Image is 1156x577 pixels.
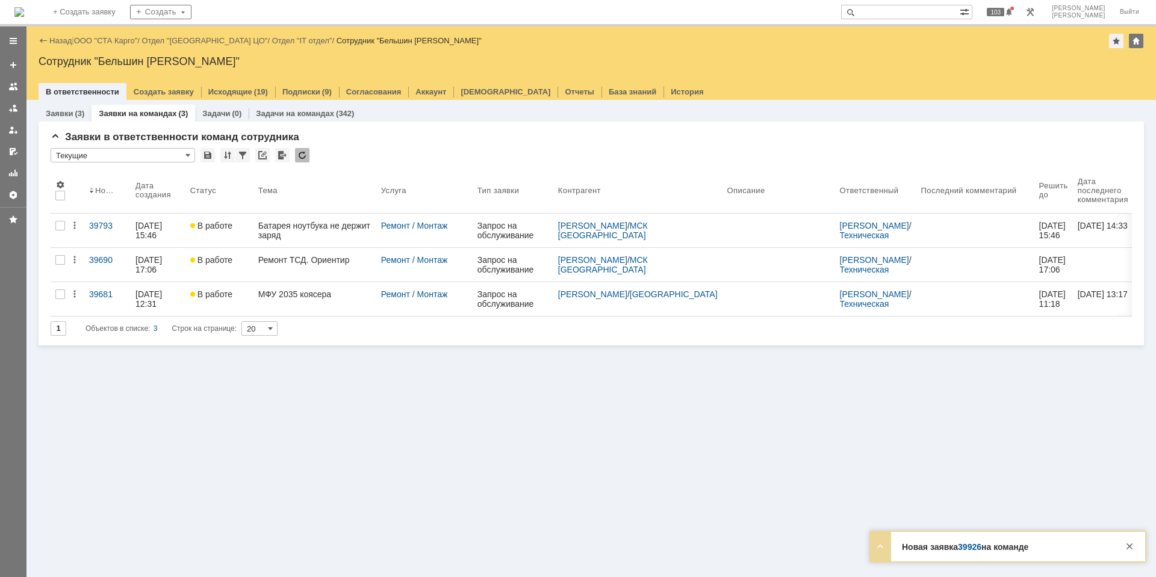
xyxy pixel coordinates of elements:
a: Заявки на командах [4,77,23,96]
span: 103 [987,8,1004,16]
a: Ремонт ТСД. Ориентир [253,248,376,282]
a: [DATE] 17:06 [131,248,185,282]
div: [DATE] 15:46 [135,221,164,240]
a: [PERSON_NAME] [840,221,909,230]
div: Услуга [381,186,408,195]
div: Закрыть [1122,539,1137,554]
a: 39793 [84,214,131,247]
a: Задачи на командах [256,109,334,118]
div: МФУ 2035 коясера [258,289,371,299]
span: Расширенный поиск [960,5,972,17]
span: В работе [190,289,232,299]
span: [DATE] 11:18 [1039,289,1068,309]
div: Скопировать ссылку на список [255,148,270,162]
a: Батарея ноутбука не держит заряд [253,214,376,247]
div: Номер [95,186,116,195]
a: Задачи [202,109,230,118]
a: В работе [185,248,253,282]
div: Контрагент [558,186,601,195]
div: 39690 [89,255,126,265]
a: [DATE] 17:06 [1034,248,1073,282]
a: 39681 [84,282,131,316]
a: [DATE] 15:46 [131,214,185,247]
div: / [840,289,912,309]
div: (342) [336,109,354,118]
div: Батарея ноутбука не держит заряд [258,221,371,240]
div: 39793 [89,221,126,230]
a: Заявки [46,109,73,118]
a: [DATE] 12:31 [131,282,185,316]
div: Ремонт ТСД. Ориентир [258,255,371,265]
a: Заявки на командах [99,109,176,118]
img: logo [14,7,24,17]
div: (3) [75,109,84,118]
div: / [272,36,337,45]
th: Статус [185,167,253,214]
a: Техническая поддержка [840,265,892,284]
div: [DATE] 12:31 [135,289,164,309]
th: Номер [84,167,131,214]
div: / [840,221,912,240]
div: Дата последнего комментария [1078,177,1128,204]
i: Строк на странице: [85,321,237,336]
div: Сортировка... [220,148,235,162]
div: Действия [70,255,79,265]
span: В работе [190,255,232,265]
a: [DATE] 15:46 [1034,214,1073,247]
a: История [671,87,703,96]
div: Запрос на обслуживание [477,289,548,309]
a: МСК [GEOGRAPHIC_DATA] [558,255,650,274]
div: / [558,289,718,299]
a: Согласования [346,87,402,96]
div: / [74,36,142,45]
a: [GEOGRAPHIC_DATA] [630,289,718,299]
a: Ремонт / Монтаж [381,221,447,230]
a: Настройки [4,185,23,205]
a: МФУ 2035 коясера [253,282,376,316]
a: 39690 [84,248,131,282]
a: Отдел "[GEOGRAPHIC_DATA] ЦО" [142,36,268,45]
div: / [558,221,718,240]
div: Сохранить вид [200,148,215,162]
a: Перейти в интерфейс администратора [1023,5,1037,19]
a: ООО "СТА Карго" [74,36,138,45]
div: (3) [178,109,188,118]
div: Добавить в избранное [1109,34,1123,48]
th: Дата создания [131,167,185,214]
a: 39926 [958,542,981,552]
a: Перейти на домашнюю страницу [14,7,24,17]
a: [PERSON_NAME] [558,289,627,299]
div: (19) [254,87,268,96]
div: Тип заявки [477,186,521,195]
th: Тип заявки [473,167,553,214]
div: 3 [154,321,158,336]
div: Дата создания [135,181,171,199]
a: Ремонт / Монтаж [381,255,447,265]
div: 39681 [89,289,126,299]
span: [DATE] 17:06 [1039,255,1068,274]
a: Исходящие [208,87,252,96]
a: [PERSON_NAME] [558,255,627,265]
div: Тема [258,186,278,195]
th: Ответственный [835,167,916,214]
a: Аккаунт [415,87,446,96]
th: Тема [253,167,376,214]
div: Действия [70,289,79,299]
a: В работе [185,214,253,247]
a: [DATE] 11:18 [1034,282,1073,316]
span: [PERSON_NAME] [1052,12,1105,19]
div: / [840,255,912,274]
a: [PERSON_NAME] [840,289,909,299]
th: Контрагент [553,167,722,214]
span: Настройки [55,180,65,190]
span: Заявки в ответственности команд сотрудника [51,131,299,143]
div: Запрос на обслуживание [477,255,548,274]
a: Назад [49,36,72,45]
a: Запрос на обслуживание [473,248,553,282]
div: Описание [727,186,766,195]
th: Услуга [376,167,473,214]
div: Развернуть [873,539,887,554]
a: [DEMOGRAPHIC_DATA] [461,87,550,96]
div: Сотрудник "Бельшин [PERSON_NAME]" [39,55,1144,67]
div: Обновлять список [295,148,309,162]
